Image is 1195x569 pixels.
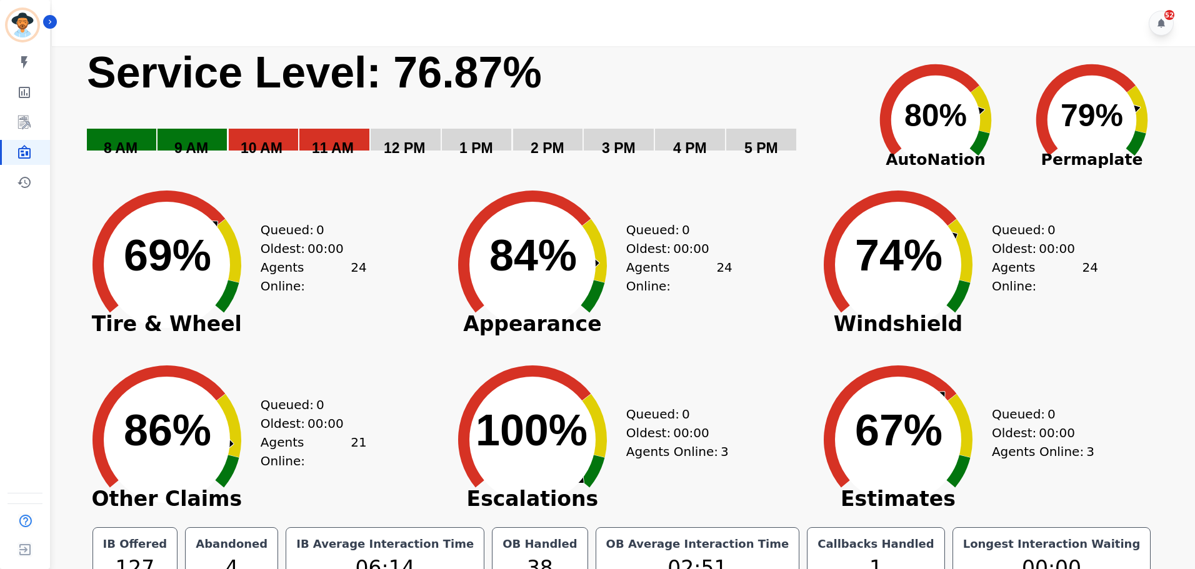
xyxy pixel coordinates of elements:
[1047,405,1056,423] span: 0
[261,220,354,239] div: Queued:
[7,10,37,40] img: Bordered avatar
[439,318,626,330] span: Appearance
[682,405,690,423] span: 0
[992,442,1098,461] div: Agents Online:
[439,493,626,505] span: Escalations
[716,258,732,295] span: 24
[384,140,425,156] text: 12 PM
[626,220,720,239] div: Queued:
[1082,258,1097,295] span: 24
[307,414,344,433] span: 00:00
[193,535,270,553] div: Abandoned
[261,433,367,470] div: Agents Online:
[531,140,564,156] text: 2 PM
[626,258,732,295] div: Agents Online:
[721,442,729,461] span: 3
[294,535,476,553] div: IB Average Interaction Time
[87,48,542,97] text: Service Level: 76.87%
[476,406,587,455] text: 100%
[351,258,366,295] span: 24
[673,239,709,258] span: 00:00
[626,405,720,423] div: Queued:
[1039,423,1075,442] span: 00:00
[261,414,354,433] div: Oldest:
[307,239,344,258] span: 00:00
[804,493,992,505] span: Estimates
[73,493,261,505] span: Other Claims
[316,220,324,239] span: 0
[1086,442,1094,461] span: 3
[104,140,137,156] text: 8 AM
[815,535,937,553] div: Callbacks Handled
[626,423,720,442] div: Oldest:
[673,140,707,156] text: 4 PM
[489,231,577,280] text: 84%
[804,318,992,330] span: Windshield
[904,98,967,133] text: 80%
[312,140,354,156] text: 11 AM
[857,148,1014,172] span: AutoNation
[1164,10,1174,20] div: 52
[174,140,208,156] text: 9 AM
[604,535,792,553] div: OB Average Interaction Time
[261,395,354,414] div: Queued:
[855,231,942,280] text: 74%
[744,140,778,156] text: 5 PM
[241,140,282,156] text: 10 AM
[351,433,366,470] span: 21
[86,46,855,174] svg: Service Level: 0%
[124,406,211,455] text: 86%
[459,140,493,156] text: 1 PM
[992,405,1086,423] div: Queued:
[992,220,1086,239] div: Queued:
[673,423,709,442] span: 00:00
[1061,98,1123,133] text: 79%
[602,140,636,156] text: 3 PM
[992,423,1086,442] div: Oldest:
[1047,220,1056,239] span: 0
[1014,148,1170,172] span: Permaplate
[500,535,579,553] div: OB Handled
[316,395,324,414] span: 0
[101,535,170,553] div: IB Offered
[626,239,720,258] div: Oldest:
[261,239,354,258] div: Oldest:
[682,220,690,239] span: 0
[961,535,1143,553] div: Longest Interaction Waiting
[992,258,1098,295] div: Agents Online:
[73,318,261,330] span: Tire & Wheel
[992,239,1086,258] div: Oldest:
[261,258,367,295] div: Agents Online:
[124,231,211,280] text: 69%
[855,406,942,455] text: 67%
[626,442,732,461] div: Agents Online:
[1039,239,1075,258] span: 00:00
